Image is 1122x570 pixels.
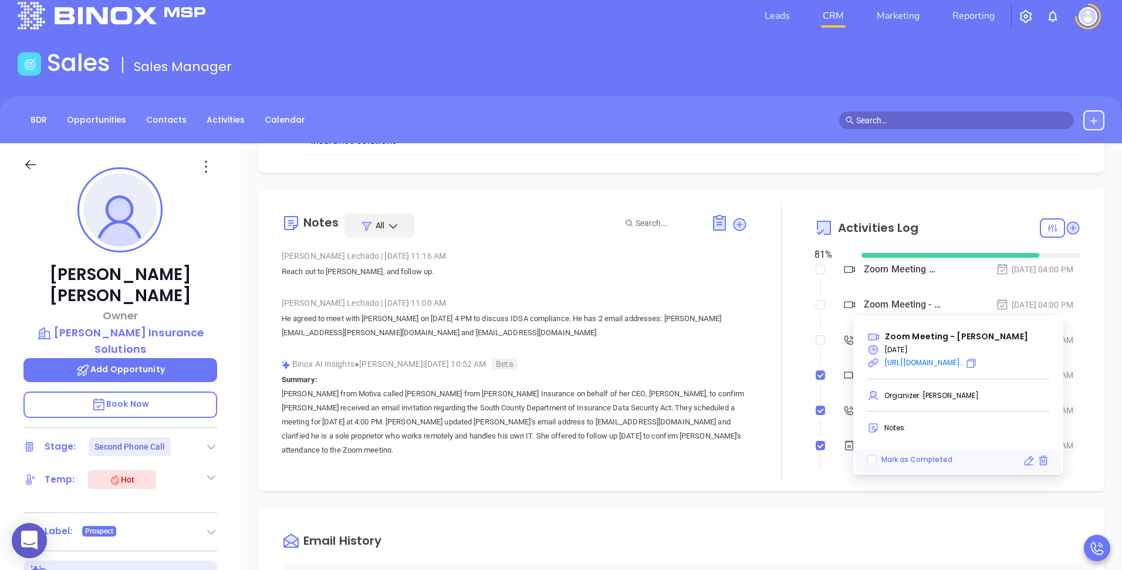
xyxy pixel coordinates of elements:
div: Stage: [45,438,76,456]
p: He agreed to meet with [PERSON_NAME] on [DATE] 4 PM to discuss IDSA compliance. He has 2 email ad... [282,312,748,340]
a: CRM [818,4,849,28]
span: Organizer: [PERSON_NAME] [884,390,979,400]
span: Book Now [92,398,149,410]
span: Prospect [85,525,114,538]
a: Leads [760,4,795,28]
p: [PERSON_NAME] from Motiva called [PERSON_NAME] from [PERSON_NAME] Insurance on behalf of her CEO,... [282,387,748,457]
span: ● [354,359,360,369]
span: Zoom Meeting - [PERSON_NAME] [885,330,1028,342]
h1: Sales [47,49,110,77]
span: [DATE] [884,345,908,355]
img: user [1079,7,1097,26]
div: Second Phone Call [94,437,165,456]
a: Reporting [948,4,999,28]
span: | [381,251,383,261]
a: Contacts [139,110,194,130]
div: [PERSON_NAME] Lechado [DATE] 11:00 AM [282,294,748,312]
img: svg%3e [282,360,290,369]
b: Summary: [282,375,317,384]
img: profile-user [83,173,157,247]
div: Label: [45,522,73,540]
div: 81 % [815,248,847,262]
div: Temp: [45,471,75,488]
div: Zoom Meeting with [PERSON_NAME] [864,261,941,278]
a: Marketing [872,4,924,28]
span: All [376,220,384,231]
a: Opportunities [60,110,133,130]
div: Hot [109,473,134,487]
span: search [846,116,854,124]
div: Email History [303,535,381,551]
span: Sales Manager [134,58,232,76]
input: Search… [856,114,1067,127]
a: [URL][DOMAIN_NAME]... [884,357,965,367]
p: Owner [23,308,217,323]
div: [DATE] 04:00 PM [996,298,1073,311]
p: Reach out to [PERSON_NAME], and follow up. [282,265,748,279]
input: Search... [636,217,698,230]
img: iconSetting [1019,9,1033,23]
a: Activities [200,110,252,130]
div: [DATE] 04:00 PM [996,263,1073,276]
div: Binox AI Insights [PERSON_NAME] | [DATE] 10:52 AM [282,355,748,373]
span: Activities Log [838,222,918,234]
div: Notes [303,217,339,228]
a: BDR [23,110,54,130]
span: Add Opportunity [76,363,165,375]
img: logo [18,2,205,29]
span: Notes: [884,423,906,433]
span: Mark as Completed [881,454,952,464]
span: | [381,298,383,308]
a: [PERSON_NAME] Insurance Solutions [23,325,217,357]
div: [PERSON_NAME] Lechado [DATE] 11:16 AM [282,247,748,265]
img: iconNotification [1046,9,1060,23]
p: [PERSON_NAME] [PERSON_NAME] [23,264,217,306]
a: Calendar [258,110,312,130]
span: Beta [492,358,517,370]
div: Zoom Meeting - [PERSON_NAME] [864,296,941,313]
